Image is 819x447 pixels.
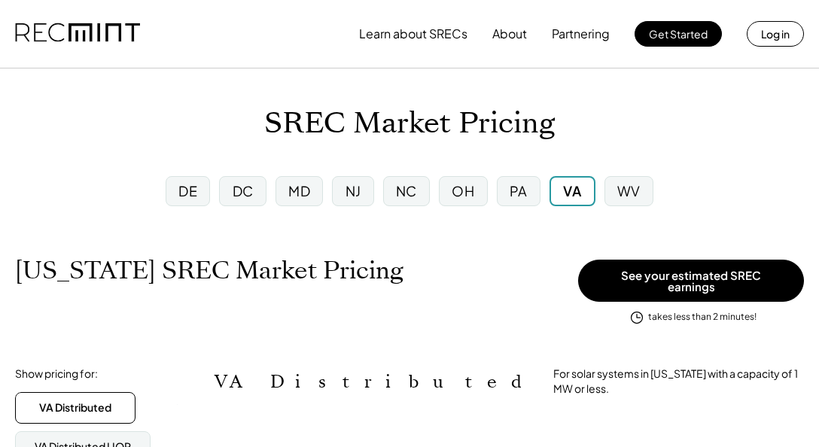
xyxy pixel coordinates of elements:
div: NC [396,181,417,200]
h2: VA Distributed [215,371,531,393]
button: Log in [747,21,804,47]
div: Show pricing for: [15,366,98,382]
h1: SREC Market Pricing [264,106,555,141]
button: Get Started [635,21,722,47]
div: PA [510,181,528,200]
div: WV [617,181,641,200]
div: DC [233,181,254,200]
div: takes less than 2 minutes! [648,311,757,324]
div: OH [452,181,474,200]
div: MD [288,181,310,200]
div: VA Distributed [39,400,111,415]
h1: [US_STATE] SREC Market Pricing [15,256,403,285]
button: About [492,19,527,49]
img: recmint-logotype%403x.png [15,8,140,59]
div: DE [178,181,197,200]
div: VA [563,181,581,200]
button: See your estimated SREC earnings [578,260,804,302]
button: Learn about SRECs [359,19,467,49]
div: For solar systems in [US_STATE] with a capacity of 1 MW or less. [553,366,804,396]
button: Partnering [552,19,610,49]
div: NJ [346,181,361,200]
